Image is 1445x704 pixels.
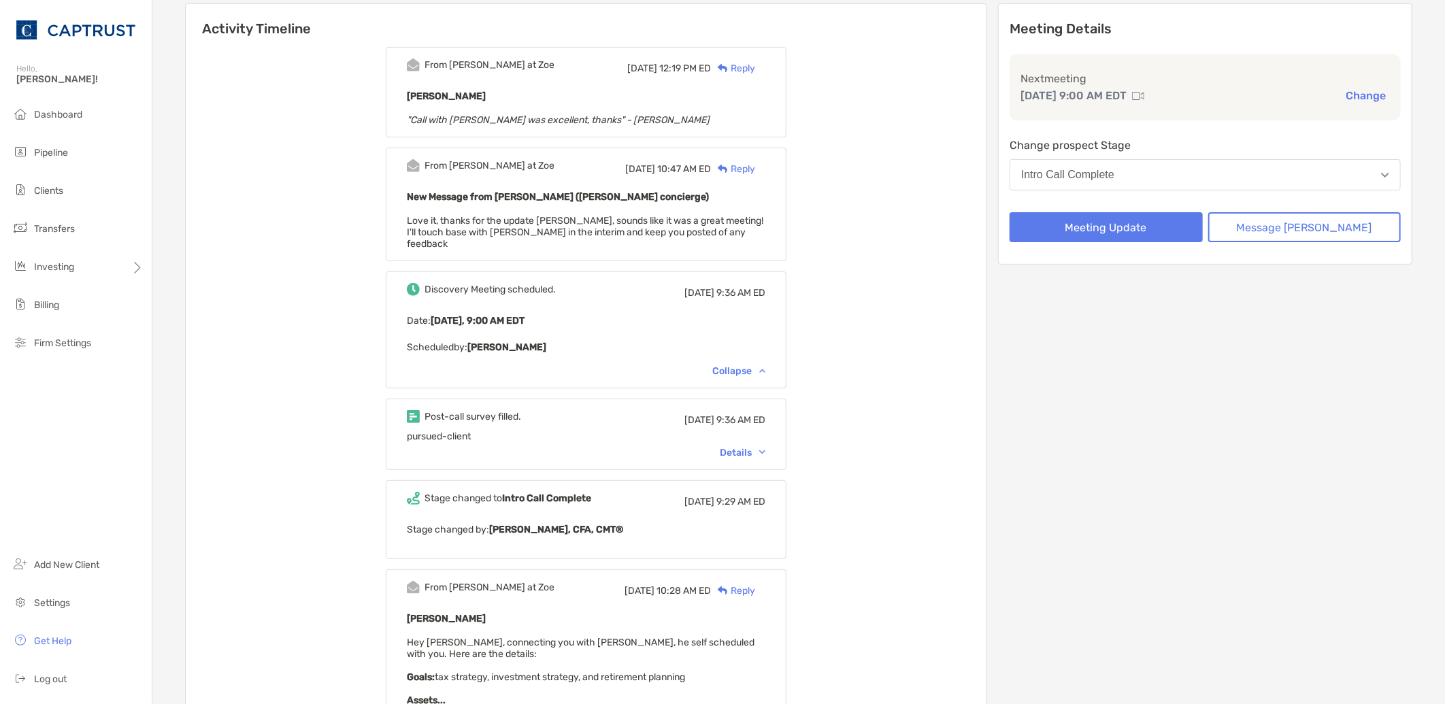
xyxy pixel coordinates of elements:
[34,223,75,235] span: Transfers
[425,284,556,295] div: Discovery Meeting scheduled.
[407,339,765,356] p: Scheduled by:
[34,147,68,158] span: Pipeline
[720,447,765,458] div: Details
[1010,159,1401,190] button: Intro Call Complete
[407,671,435,683] strong: Goals:
[1381,173,1389,178] img: Open dropdown arrow
[407,114,710,126] em: "Call with [PERSON_NAME] was excellent, thanks" - [PERSON_NAME]
[34,261,74,273] span: Investing
[186,4,986,37] h6: Activity Timeline
[718,586,728,595] img: Reply icon
[407,215,763,250] span: Love it, thanks for the update [PERSON_NAME], sounds like it was a great meeting! I'll touch base...
[425,492,591,504] div: Stage changed to
[407,58,420,71] img: Event icon
[1132,90,1144,101] img: communication type
[1342,88,1390,103] button: Change
[12,670,29,686] img: logout icon
[12,182,29,198] img: clients icon
[34,185,63,197] span: Clients
[627,63,657,74] span: [DATE]
[1010,137,1401,154] p: Change prospect Stage
[425,582,554,593] div: From [PERSON_NAME] at Zoe
[489,524,623,535] b: [PERSON_NAME], CFA, CMT®
[716,287,765,299] span: 9:36 AM ED
[34,597,70,609] span: Settings
[1208,212,1401,242] button: Message [PERSON_NAME]
[659,63,711,74] span: 12:19 PM ED
[684,414,714,426] span: [DATE]
[12,220,29,236] img: transfers icon
[425,160,554,171] div: From [PERSON_NAME] at Zoe
[16,73,144,85] span: [PERSON_NAME]!
[716,414,765,426] span: 9:36 AM ED
[759,450,765,454] img: Chevron icon
[407,191,709,203] b: New Message from [PERSON_NAME] ([PERSON_NAME] concierge)
[34,299,59,311] span: Billing
[407,492,420,505] img: Event icon
[407,521,765,538] p: Stage changed by:
[407,90,486,102] b: [PERSON_NAME]
[718,165,728,173] img: Reply icon
[12,632,29,648] img: get-help icon
[684,287,714,299] span: [DATE]
[12,105,29,122] img: dashboard icon
[34,673,67,685] span: Log out
[12,296,29,312] img: billing icon
[467,341,546,353] b: [PERSON_NAME]
[1020,70,1390,87] p: Next meeting
[716,496,765,507] span: 9:29 AM ED
[425,411,521,422] div: Post-call survey filled.
[759,369,765,373] img: Chevron icon
[711,162,755,176] div: Reply
[407,581,420,594] img: Event icon
[407,613,486,624] b: [PERSON_NAME]
[711,61,755,76] div: Reply
[12,258,29,274] img: investing icon
[657,585,711,597] span: 10:28 AM ED
[34,337,91,349] span: Firm Settings
[625,163,655,175] span: [DATE]
[684,496,714,507] span: [DATE]
[502,492,591,504] b: Intro Call Complete
[407,431,471,442] span: pursued-client
[1020,87,1127,104] p: [DATE] 9:00 AM EDT
[1010,20,1401,37] p: Meeting Details
[12,144,29,160] img: pipeline icon
[34,559,99,571] span: Add New Client
[1021,169,1114,181] div: Intro Call Complete
[16,5,135,54] img: CAPTRUST Logo
[718,64,728,73] img: Reply icon
[657,163,711,175] span: 10:47 AM ED
[407,159,420,172] img: Event icon
[12,334,29,350] img: firm-settings icon
[712,365,765,377] div: Collapse
[34,635,71,647] span: Get Help
[12,594,29,610] img: settings icon
[431,315,525,326] b: [DATE], 9:00 AM EDT
[1010,212,1203,242] button: Meeting Update
[625,585,654,597] span: [DATE]
[407,410,420,423] img: Event icon
[12,556,29,572] img: add_new_client icon
[34,109,82,120] span: Dashboard
[425,59,554,71] div: From [PERSON_NAME] at Zoe
[407,312,765,329] p: Date :
[407,283,420,296] img: Event icon
[711,584,755,598] div: Reply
